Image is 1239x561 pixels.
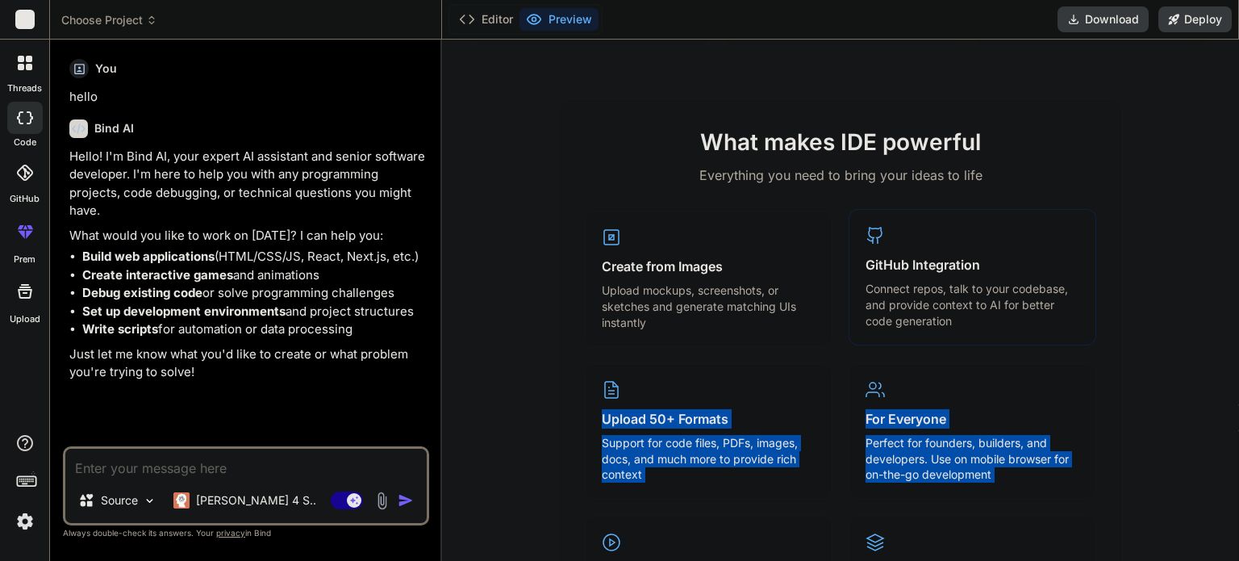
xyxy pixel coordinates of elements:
p: Just let me know what you'd like to create or what problem you're trying to solve! [69,345,426,382]
h2: What makes IDE powerful [585,125,1096,159]
h4: Create from Images [602,257,816,276]
li: (HTML/CSS/JS, React, Next.js, etc.) [82,248,426,266]
h4: Upload 50+ Formats [602,409,816,429]
button: Preview [519,8,599,31]
p: Always double-check its answers. Your in Bind [63,525,429,541]
span: Choose Project [61,12,157,28]
p: Perfect for founders, builders, and developers. Use on mobile browser for on-the-go development [866,435,1079,483]
li: and animations [82,266,426,285]
h6: Bind AI [94,120,134,136]
strong: Write scripts [82,321,158,337]
p: Support for code files, PDFs, images, docs, and much more to provide rich context [602,435,816,483]
label: prem [14,253,35,266]
p: hello [69,88,426,107]
strong: Build web applications [82,249,215,264]
label: Upload [10,312,40,326]
p: [PERSON_NAME] 4 S.. [196,492,316,509]
h4: For Everyone [866,409,1079,429]
img: settings [11,508,39,535]
strong: Set up development environments [82,304,286,319]
p: What would you like to work on [DATE]? I can help you: [69,227,426,245]
p: Hello! I'm Bind AI, your expert AI assistant and senior software developer. I'm here to help you ... [69,148,426,220]
img: Claude 4 Sonnet [173,492,190,509]
img: attachment [373,492,391,510]
p: Upload mockups, screenshots, or sketches and generate matching UIs instantly [602,283,816,330]
img: icon [398,492,414,509]
li: or solve programming challenges [82,284,426,303]
strong: Create interactive games [82,267,233,283]
strong: Debug existing code [82,285,202,300]
label: threads [7,82,42,95]
label: GitHub [10,192,40,206]
img: Pick Models [143,494,156,508]
p: Source [101,492,138,509]
span: privacy [216,528,245,538]
h6: You [95,61,117,77]
li: for automation or data processing [82,320,426,339]
p: Everything you need to bring your ideas to life [585,165,1096,185]
button: Deploy [1158,6,1232,32]
p: Connect repos, talk to your codebase, and provide context to AI for better code generation [866,281,1079,329]
button: Download [1058,6,1149,32]
h4: GitHub Integration [866,255,1079,274]
label: code [14,136,36,149]
li: and project structures [82,303,426,321]
button: Editor [453,8,519,31]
